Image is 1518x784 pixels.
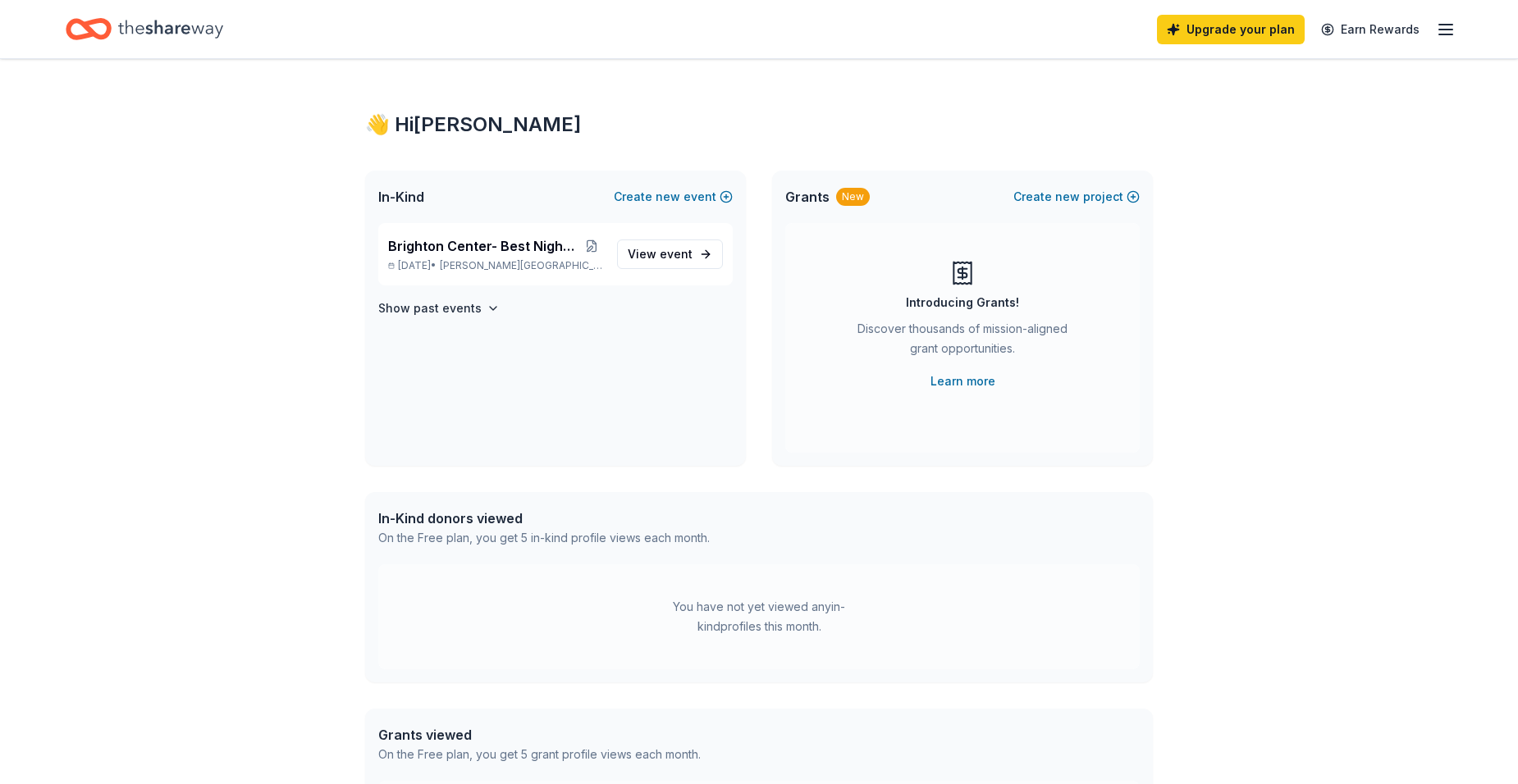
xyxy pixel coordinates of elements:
button: Show past events [378,299,500,318]
a: Learn more [930,371,995,391]
a: View event [617,239,723,269]
a: Home [66,10,223,48]
div: New [836,188,870,206]
div: Introducing Grants! [906,293,1019,312]
button: Createnewevent [614,187,733,207]
div: In-Kind donors viewed [378,508,710,528]
h4: Show past events [378,299,482,318]
div: 👋 Hi [PERSON_NAME] [365,112,1153,138]
div: On the Free plan, you get 5 grant profile views each month. [378,745,701,764]
span: View [628,244,693,264]
div: You have not yet viewed any in-kind profiles this month. [656,597,862,636]
div: On the Free plan, you get 5 in-kind profile views each month. [378,528,710,548]
div: Grants viewed [378,725,701,745]
span: new [1055,187,1080,207]
div: Discover thousands of mission-aligned grant opportunities. [851,319,1074,365]
span: Grants [785,187,830,207]
span: [PERSON_NAME][GEOGRAPHIC_DATA], [GEOGRAPHIC_DATA] [440,259,604,272]
a: Earn Rewards [1311,15,1429,44]
span: In-Kind [378,187,424,207]
button: Createnewproject [1013,187,1140,207]
p: [DATE] • [388,259,604,272]
span: event [660,247,693,261]
a: Upgrade your plan [1157,15,1305,44]
span: new [656,187,680,207]
span: Brighton Center- Best Night Ever 2025 [388,236,578,256]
